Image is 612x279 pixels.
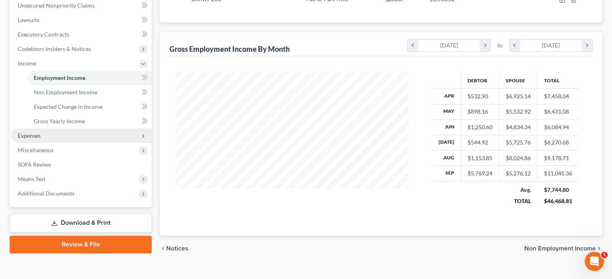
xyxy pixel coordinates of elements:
th: Apr [432,89,461,104]
span: Codebtors Insiders & Notices [18,45,91,52]
th: Sep [432,166,461,181]
i: chevron_right [581,39,592,51]
a: Review & File [10,236,152,253]
a: Lawsuits [11,13,152,27]
div: $5,276.12 [506,169,531,177]
span: Additional Documents [18,190,74,197]
th: May [432,104,461,119]
th: Debtor [461,72,499,88]
span: SOFA Review [18,161,51,168]
span: Means Test [18,175,45,182]
i: chevron_right [480,39,490,51]
span: Non Employment Income [524,245,596,252]
th: Spouse [499,72,538,88]
th: [DATE] [432,135,461,150]
td: $6,084.94 [538,120,579,135]
span: to [497,41,503,49]
div: [DATE] [418,39,480,51]
a: Executory Contracts [11,27,152,42]
div: $898.16 [468,108,492,116]
iframe: Intercom live chat [585,252,604,271]
span: Executory Contracts [18,31,69,38]
td: $9,178.71 [538,151,579,166]
span: Notices [166,245,188,252]
i: chevron_left [408,39,418,51]
div: $8,024.86 [506,154,531,162]
span: Unsecured Nonpriority Claims [18,2,95,9]
td: $7,458.04 [538,89,579,104]
span: Miscellaneous [18,147,54,153]
th: Aug [432,151,461,166]
span: Employment Income [34,74,85,81]
div: $7,744.80 [544,186,573,194]
a: Download & Print [10,214,152,232]
div: $5,725.76 [506,138,531,147]
div: $5,532.92 [506,108,531,116]
div: $5,769.24 [468,169,492,177]
span: Gross Yearly Income [34,118,85,124]
a: Gross Yearly Income [27,114,152,128]
td: $6,431.08 [538,104,579,119]
a: Employment Income [27,71,152,85]
span: Income [18,60,36,67]
th: Total [538,72,579,88]
div: $544.92 [468,138,492,147]
span: Expenses [18,132,41,139]
div: Gross Employment Income By Month [169,44,290,54]
a: Expected Change in Income [27,100,152,114]
div: $1,153.85 [468,154,492,162]
div: $1,250.60 [468,123,492,131]
div: $46,468.81 [544,197,573,205]
span: 1 [601,252,608,258]
th: Jun [432,120,461,135]
td: $6,270.68 [538,135,579,150]
span: Expected Change in Income [34,103,103,110]
i: chevron_right [596,245,602,252]
a: Non Employment Income [27,85,152,100]
button: chevron_left Notices [160,245,188,252]
div: $6,925.14 [506,92,531,100]
div: $532.90 [468,92,492,100]
div: $4,834.34 [506,123,531,131]
span: Non Employment Income [34,89,97,96]
td: $11,045.36 [538,166,579,181]
div: [DATE] [520,39,582,51]
i: chevron_left [509,39,520,51]
i: chevron_left [160,245,166,252]
span: Lawsuits [18,16,39,23]
div: Avg. [506,186,531,194]
a: SOFA Review [11,157,152,172]
div: TOTAL [506,197,531,205]
button: Non Employment Income chevron_right [524,245,602,252]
